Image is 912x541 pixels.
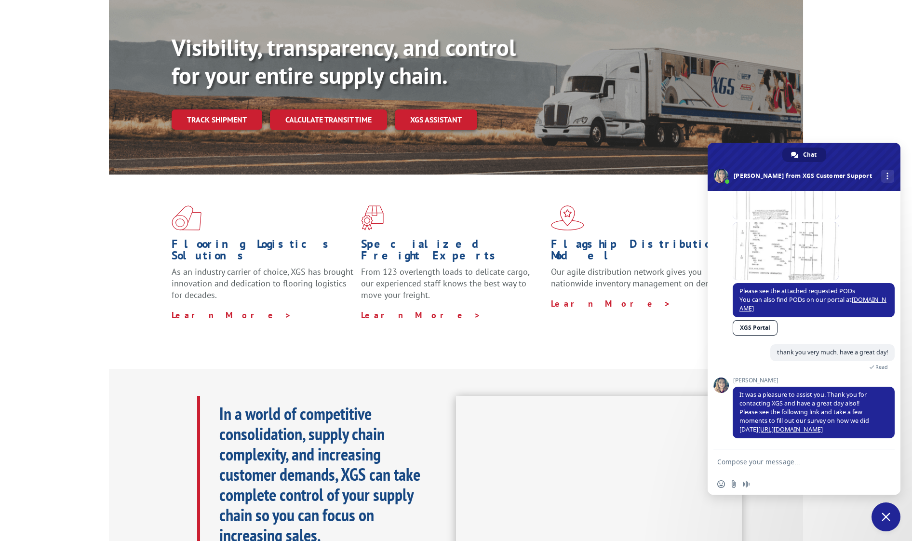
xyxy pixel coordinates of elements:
span: Chat [803,148,817,162]
div: More channels [881,170,894,183]
span: [PERSON_NAME] [733,377,895,384]
p: From 123 overlength loads to delicate cargo, our experienced staff knows the best way to move you... [361,266,543,309]
span: Audio message [742,480,750,488]
span: Our agile distribution network gives you nationwide inventory management on demand. [551,266,728,289]
span: Send a file [730,480,738,488]
a: XGS ASSISTANT [395,109,477,130]
a: [URL][DOMAIN_NAME] [758,425,823,433]
img: xgs-icon-focused-on-flooring-red [361,205,384,230]
span: thank you very much. have a great day! [777,348,888,356]
a: Track shipment [172,109,262,130]
a: Learn More > [361,310,481,321]
span: It was a pleasure to assist you. Thank you for contacting XGS and have a great day also!! Please ... [739,391,869,433]
span: As an industry carrier of choice, XGS has brought innovation and dedication to flooring logistics... [172,266,353,300]
a: [DOMAIN_NAME] [739,296,886,312]
span: Read [875,364,888,370]
a: Learn More > [172,310,292,321]
h1: Specialized Freight Experts [361,238,543,266]
div: Close chat [872,502,900,531]
textarea: Compose your message... [717,458,870,466]
b: Visibility, transparency, and control for your entire supply chain. [172,32,516,90]
img: xgs-icon-flagship-distribution-model-red [551,205,584,230]
a: Learn More > [551,298,671,309]
h1: Flooring Logistics Solutions [172,238,354,266]
a: Calculate transit time [270,109,387,130]
h1: Flagship Distribution Model [551,238,733,266]
a: XGS Portal [733,320,778,336]
div: Chat [782,148,826,162]
img: xgs-icon-total-supply-chain-intelligence-red [172,205,201,230]
span: Please see the attached requested PODs You can also find PODs on our portal at [739,287,886,312]
span: Insert an emoji [717,480,725,488]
